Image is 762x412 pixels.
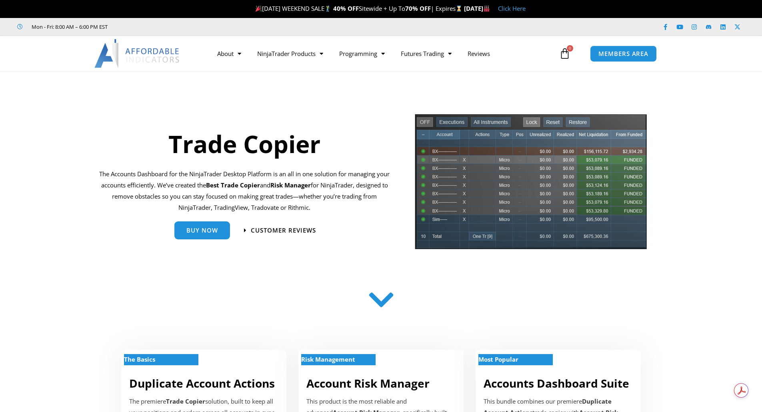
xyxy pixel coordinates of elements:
img: ⌛ [456,6,462,12]
strong: Most Popular [478,355,518,363]
a: Buy Now [174,221,230,239]
span: Customer Reviews [251,227,316,233]
strong: The Basics [124,355,155,363]
img: 🏌️‍♂️ [325,6,331,12]
a: NinjaTrader Products [249,44,331,63]
a: About [209,44,249,63]
a: Accounts Dashboard Suite [484,376,629,391]
strong: Risk Manager [270,181,311,189]
img: LogoAI | Affordable Indicators – NinjaTrader [94,39,180,68]
span: Buy Now [186,227,218,233]
img: 🏭 [484,6,490,12]
img: tradecopier | Affordable Indicators – NinjaTrader [414,113,648,256]
a: Reviews [460,44,498,63]
strong: Risk Management [301,355,355,363]
p: The Accounts Dashboard for the NinjaTrader Desktop Platform is an all in one solution for managin... [99,169,390,213]
a: Duplicate Account Actions [129,376,275,391]
b: Best Trade Copier [206,181,260,189]
strong: 70% OFF [405,4,431,12]
strong: 40% OFF [333,4,359,12]
a: Account Risk Manager [306,376,430,391]
a: Futures Trading [393,44,460,63]
img: 🎉 [256,6,262,12]
span: 0 [567,45,573,52]
nav: Menu [209,44,557,63]
a: MEMBERS AREA [590,46,657,62]
a: Programming [331,44,393,63]
h1: Trade Copier [99,127,390,161]
span: Mon - Fri: 8:00 AM – 6:00 PM EST [30,22,108,32]
a: 0 [547,42,582,65]
strong: [DATE] [464,4,490,12]
iframe: Customer reviews powered by Trustpilot [119,23,239,31]
a: Customer Reviews [244,227,316,233]
strong: Trade Copier [166,397,205,405]
a: Click Here [498,4,526,12]
span: [DATE] WEEKEND SALE Sitewide + Up To | Expires [254,4,464,12]
span: MEMBERS AREA [598,51,648,57]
